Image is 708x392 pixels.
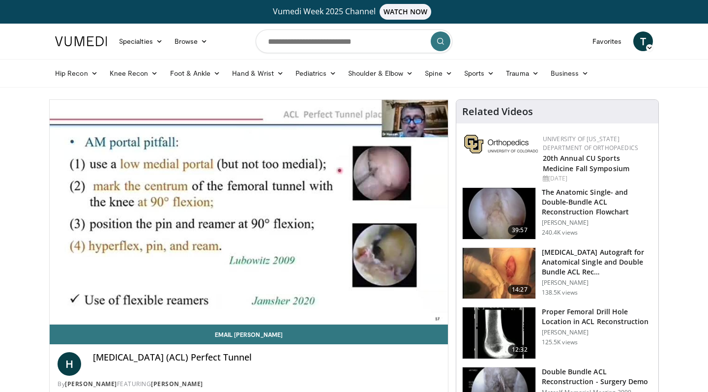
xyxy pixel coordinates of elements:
[463,307,535,359] img: Title_01_100001165_3.jpg.150x105_q85_crop-smart_upscale.jpg
[545,63,595,83] a: Business
[542,307,652,327] h3: Proper Femoral Drill Hole Location in ACL Reconstruction
[462,247,652,300] a: 14:27 [MEDICAL_DATA] Autograft for Anatomical Single and Double Bundle ACL Rec… [PERSON_NAME] 138...
[542,279,652,287] p: [PERSON_NAME]
[543,153,629,173] a: 20th Annual CU Sports Medicine Fall Symposium
[290,63,342,83] a: Pediatrics
[633,31,653,51] a: T
[542,219,652,227] p: [PERSON_NAME]
[256,30,452,53] input: Search topics, interventions
[419,63,458,83] a: Spine
[65,380,117,388] a: [PERSON_NAME]
[464,135,538,153] img: 355603a8-37da-49b6-856f-e00d7e9307d3.png.150x105_q85_autocrop_double_scale_upscale_version-0.2.png
[164,63,227,83] a: Foot & Ankle
[542,289,578,297] p: 138.5K views
[58,352,81,376] a: H
[58,380,440,389] div: By FEATURING
[500,63,545,83] a: Trauma
[462,187,652,240] a: 39:57 The Anatomic Single- and Double-Bundle ACL Reconstruction Flowchart [PERSON_NAME] 240.4K views
[113,31,169,51] a: Specialties
[57,4,651,20] a: Vumedi Week 2025 ChannelWATCH NOW
[463,248,535,299] img: 281064_0003_1.png.150x105_q85_crop-smart_upscale.jpg
[104,63,164,83] a: Knee Recon
[542,338,578,346] p: 125.5K views
[93,352,440,363] h4: [MEDICAL_DATA] (ACL) Perfect Tunnel
[463,188,535,239] img: Fu_0_3.png.150x105_q85_crop-smart_upscale.jpg
[542,187,652,217] h3: The Anatomic Single- and Double-Bundle ACL Reconstruction Flowchart
[50,100,448,325] video-js: Video Player
[542,247,652,277] h3: [MEDICAL_DATA] Autograft for Anatomical Single and Double Bundle ACL Rec…
[380,4,432,20] span: WATCH NOW
[226,63,290,83] a: Hand & Wrist
[49,63,104,83] a: Hip Recon
[50,325,448,344] a: Email [PERSON_NAME]
[55,36,107,46] img: VuMedi Logo
[508,225,531,235] span: 39:57
[587,31,627,51] a: Favorites
[508,345,531,355] span: 12:32
[542,367,652,387] h3: Double Bundle ACL Reconstruction - Surgery Demo
[542,229,578,237] p: 240.4K views
[543,174,650,183] div: [DATE]
[462,307,652,359] a: 12:32 Proper Femoral Drill Hole Location in ACL Reconstruction [PERSON_NAME] 125.5K views
[458,63,501,83] a: Sports
[542,329,652,336] p: [PERSON_NAME]
[342,63,419,83] a: Shoulder & Elbow
[508,285,531,295] span: 14:27
[543,135,638,152] a: University of [US_STATE] Department of Orthopaedics
[151,380,203,388] a: [PERSON_NAME]
[169,31,214,51] a: Browse
[462,106,533,118] h4: Related Videos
